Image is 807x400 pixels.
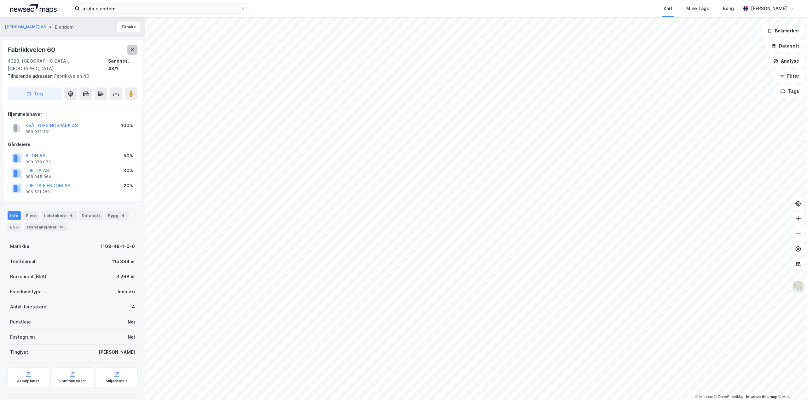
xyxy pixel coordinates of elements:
div: Eiendom [55,23,74,31]
div: Miljøstatus [106,379,128,384]
div: Fabrikkveien 40 [8,72,132,80]
button: Tags [775,85,804,98]
div: 19 [58,224,65,230]
div: 1108-48-1-0-0 [101,243,135,250]
div: 988 945 064 [26,174,51,179]
div: Kommunekart [59,379,86,384]
div: Antall leietakere [10,303,46,311]
button: Tag [8,87,62,100]
button: Analyse [768,55,804,67]
div: Sandnes, 48/1 [108,57,137,72]
div: Matrikkel [10,243,31,250]
div: 4323, [GEOGRAPHIC_DATA], [GEOGRAPHIC_DATA] [8,57,108,72]
div: Info [8,211,21,220]
div: Datasett [79,211,103,220]
a: Mapbox [695,395,713,399]
div: 3 268 ㎡ [116,273,135,280]
div: Nei [128,318,135,326]
div: Nei [128,333,135,341]
div: 4 [132,303,135,311]
div: Bolig [723,5,734,12]
button: Datasett [766,40,804,52]
button: Bokmerker [762,25,804,37]
div: 4 [68,212,74,219]
a: Improve this map [746,395,777,399]
div: Leietakere [42,211,77,220]
div: 30% [123,167,133,174]
div: Festegrunn [10,333,35,341]
div: Gårdeiere [8,141,137,148]
div: Industri [118,288,135,296]
div: 50% [124,152,133,160]
div: [PERSON_NAME] [99,348,135,356]
div: Mine Tags [686,5,709,12]
div: 20% [124,182,133,189]
button: Tilbake [117,22,140,32]
div: 986 531 289 [26,189,50,194]
div: Eiere [23,211,39,220]
div: Hjemmelshaver [8,110,137,118]
div: 100% [121,122,133,129]
div: [PERSON_NAME] [751,5,787,12]
div: Tinglyst [10,348,28,356]
div: Punktleie [10,318,31,326]
img: logo.a4113a55bc3d86da70a041830d287a7e.svg [10,4,57,13]
div: Transaksjoner [24,223,67,231]
div: Tomteareal [10,258,35,265]
input: Søk på adresse, matrikkel, gårdeiere, leietakere eller personer [80,4,241,13]
div: Bygg [105,211,129,220]
span: Tilhørende adresser: [8,73,54,79]
div: ESG [8,223,21,231]
a: OpenStreetMap [714,395,745,399]
div: 4 [120,212,126,219]
button: [PERSON_NAME] AS [5,24,48,30]
iframe: Chat Widget [775,370,807,400]
div: 998 379 873 [26,160,51,165]
div: Kart [664,5,672,12]
div: Arealplaner [17,379,39,384]
button: Filter [774,70,804,82]
div: Kontrollprogram for chat [775,370,807,400]
div: Bruksareal (BRA) [10,273,46,280]
div: Eiendomstype [10,288,42,296]
img: Z [792,281,804,293]
div: 115 394 ㎡ [112,258,135,265]
div: 989 932 381 [26,129,50,134]
div: Fabrikkveien 60 [8,45,56,55]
